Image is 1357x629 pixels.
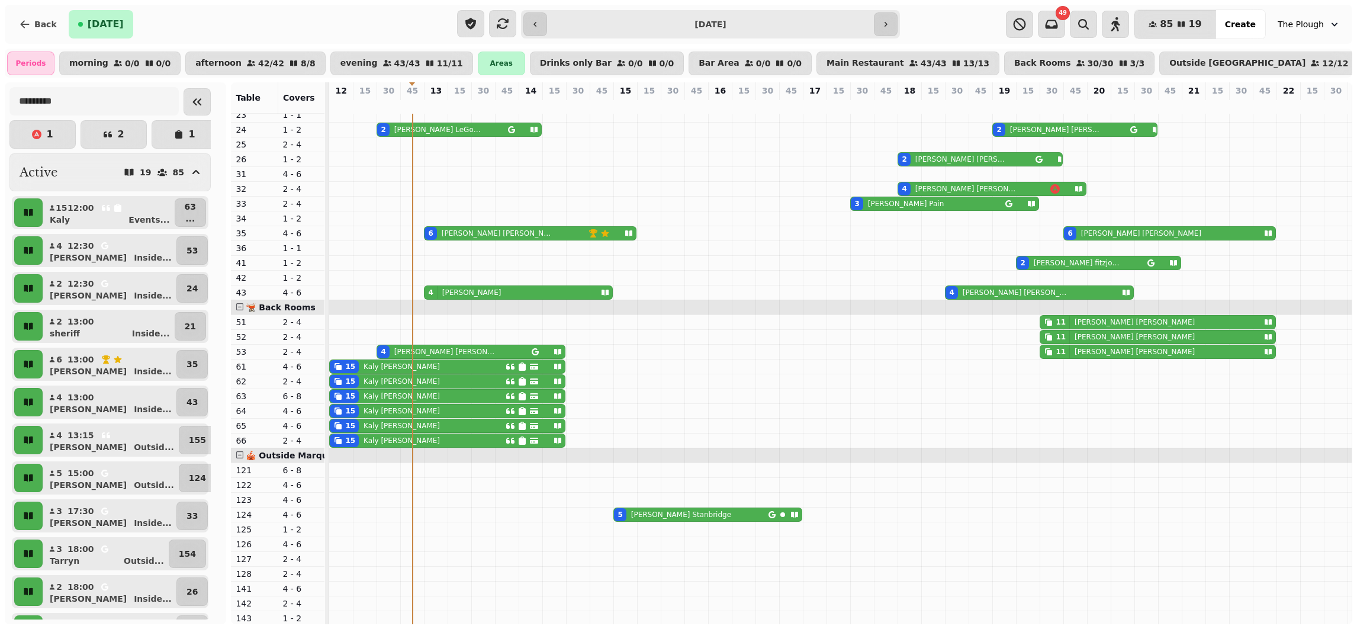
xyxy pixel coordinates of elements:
[364,362,440,371] p: Kaly [PERSON_NAME]
[428,229,433,238] div: 6
[282,153,320,165] p: 1 - 2
[644,85,655,97] p: 15
[340,59,378,68] p: evening
[1322,59,1348,68] p: 12 / 12
[364,391,440,401] p: Kaly [PERSON_NAME]
[364,436,440,445] p: Kaly [PERSON_NAME]
[689,52,812,75] button: Bar Area0/00/0
[1081,229,1201,238] p: [PERSON_NAME] [PERSON_NAME]
[1056,332,1066,342] div: 11
[236,153,273,165] p: 26
[176,236,208,265] button: 53
[810,99,819,111] p: 0
[952,99,962,111] p: 4
[699,59,739,68] p: Bar Area
[1075,317,1195,327] p: [PERSON_NAME] [PERSON_NAME]
[50,290,127,301] p: [PERSON_NAME]
[1212,85,1223,97] p: 15
[549,85,560,97] p: 15
[407,99,417,111] p: 0
[738,85,750,97] p: 15
[56,505,63,517] p: 3
[904,85,915,97] p: 18
[34,20,57,28] span: Back
[134,593,172,605] p: Inside ...
[236,139,273,150] p: 25
[335,85,346,97] p: 12
[915,184,1017,194] p: [PERSON_NAME] [PERSON_NAME]
[69,10,133,38] button: [DATE]
[573,85,584,97] p: 30
[667,85,678,97] p: 30
[345,406,355,416] div: 15
[999,99,1009,111] p: 8
[999,85,1010,97] p: 19
[236,331,273,343] p: 52
[236,361,273,373] p: 61
[1056,317,1066,327] div: 11
[301,59,316,68] p: 8 / 8
[282,242,320,254] p: 1 - 1
[1189,99,1198,111] p: 0
[868,199,944,208] p: [PERSON_NAME] Pain
[56,429,63,441] p: 4
[1165,85,1176,97] p: 45
[50,517,127,529] p: [PERSON_NAME]
[1283,85,1294,97] p: 22
[134,479,174,491] p: Outsid ...
[179,464,216,492] button: 124
[1271,14,1348,35] button: The Plough
[394,125,481,134] p: [PERSON_NAME] LeGood
[45,236,174,265] button: 412:30[PERSON_NAME]Inside...
[816,52,999,75] button: Main Restaurant43/4313/13
[345,421,355,431] div: 15
[996,125,1001,134] div: 2
[176,350,208,378] button: 35
[282,168,320,180] p: 4 - 6
[628,59,643,68] p: 0 / 0
[381,347,385,357] div: 4
[176,577,208,606] button: 26
[1284,99,1293,111] p: 0
[1213,99,1222,111] p: 0
[186,586,198,598] p: 26
[140,168,151,176] p: 19
[67,429,94,441] p: 13:15
[134,403,172,415] p: Inside ...
[169,540,206,568] button: 154
[56,316,63,328] p: 2
[1236,99,1246,111] p: 0
[525,85,536,97] p: 14
[56,391,63,403] p: 4
[236,168,273,180] p: 31
[430,85,442,97] p: 13
[359,85,371,97] p: 15
[715,99,725,111] p: 0
[1047,99,1056,111] p: 11
[45,350,174,378] button: 613:00[PERSON_NAME]Inside...
[175,198,206,227] button: 63...
[631,510,731,519] p: [PERSON_NAME] Stanbridge
[282,213,320,224] p: 1 - 2
[185,320,196,332] p: 21
[330,52,473,75] button: evening43/4311/11
[1169,59,1305,68] p: Outside [GEOGRAPHIC_DATA]
[915,155,1007,164] p: [PERSON_NAME] [PERSON_NAME]
[236,93,261,102] span: Table
[381,125,385,134] div: 2
[668,99,677,111] p: 0
[360,99,369,111] p: 0
[236,316,273,328] p: 51
[56,581,63,593] p: 2
[437,59,463,68] p: 11 / 11
[880,85,892,97] p: 45
[1070,85,1081,97] p: 45
[282,272,320,284] p: 1 - 2
[1046,85,1057,97] p: 30
[124,555,164,567] p: Outsid ...
[125,59,140,68] p: 0 / 0
[50,479,127,491] p: [PERSON_NAME]
[56,202,63,214] p: 15
[715,85,726,97] p: 16
[258,59,284,68] p: 42 / 42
